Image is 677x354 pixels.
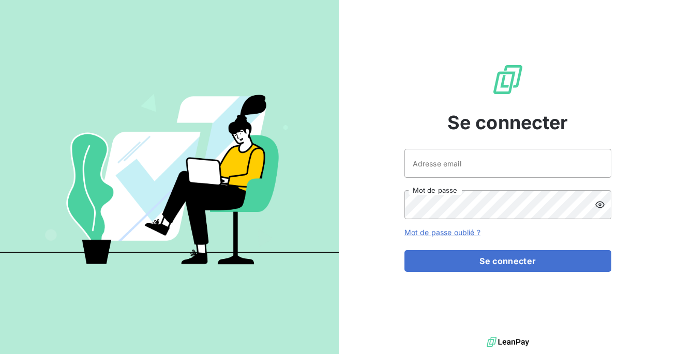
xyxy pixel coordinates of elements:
[404,149,611,178] input: placeholder
[404,228,480,237] a: Mot de passe oublié ?
[447,109,568,136] span: Se connecter
[404,250,611,272] button: Se connecter
[491,63,524,96] img: Logo LeanPay
[487,334,529,350] img: logo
